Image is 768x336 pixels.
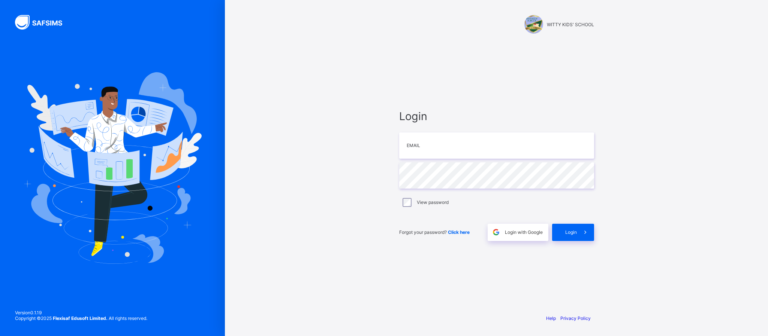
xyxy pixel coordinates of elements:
span: Login [565,229,577,235]
span: Version 0.1.19 [15,310,147,315]
img: SAFSIMS Logo [15,15,71,30]
strong: Flexisaf Edusoft Limited. [53,315,108,321]
span: Forgot your password? [399,229,470,235]
span: Copyright © 2025 All rights reserved. [15,315,147,321]
span: Login [399,110,594,123]
img: google.396cfc9801f0270233282035f929180a.svg [492,228,500,236]
span: WITTY KIDS' SCHOOL [547,22,594,27]
a: Privacy Policy [560,315,591,321]
img: Hero Image [23,72,202,264]
a: Click here [448,229,470,235]
a: Help [546,315,556,321]
label: View password [417,199,449,205]
span: Login with Google [505,229,543,235]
